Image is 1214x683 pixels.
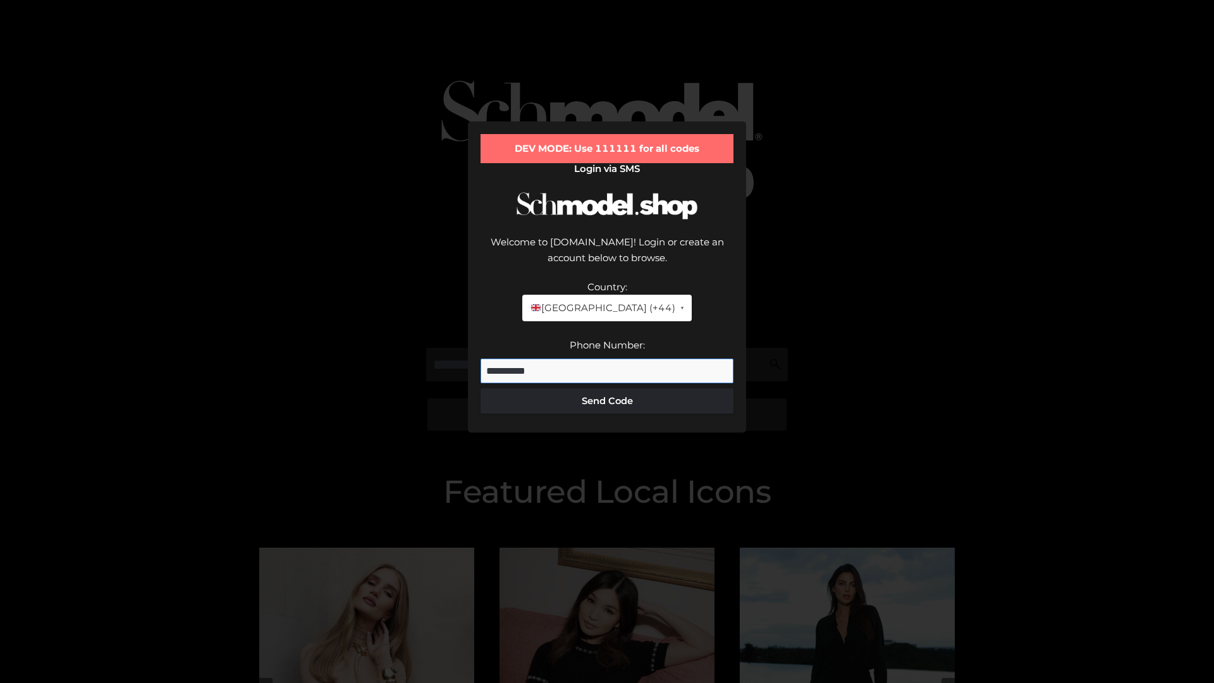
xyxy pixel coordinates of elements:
[530,300,675,316] span: [GEOGRAPHIC_DATA] (+44)
[481,388,733,414] button: Send Code
[531,303,541,312] img: 🇬🇧
[481,134,733,163] div: DEV MODE: Use 111111 for all codes
[512,181,702,231] img: Schmodel Logo
[570,339,645,351] label: Phone Number:
[481,163,733,175] h2: Login via SMS
[587,281,627,293] label: Country:
[481,234,733,279] div: Welcome to [DOMAIN_NAME]! Login or create an account below to browse.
